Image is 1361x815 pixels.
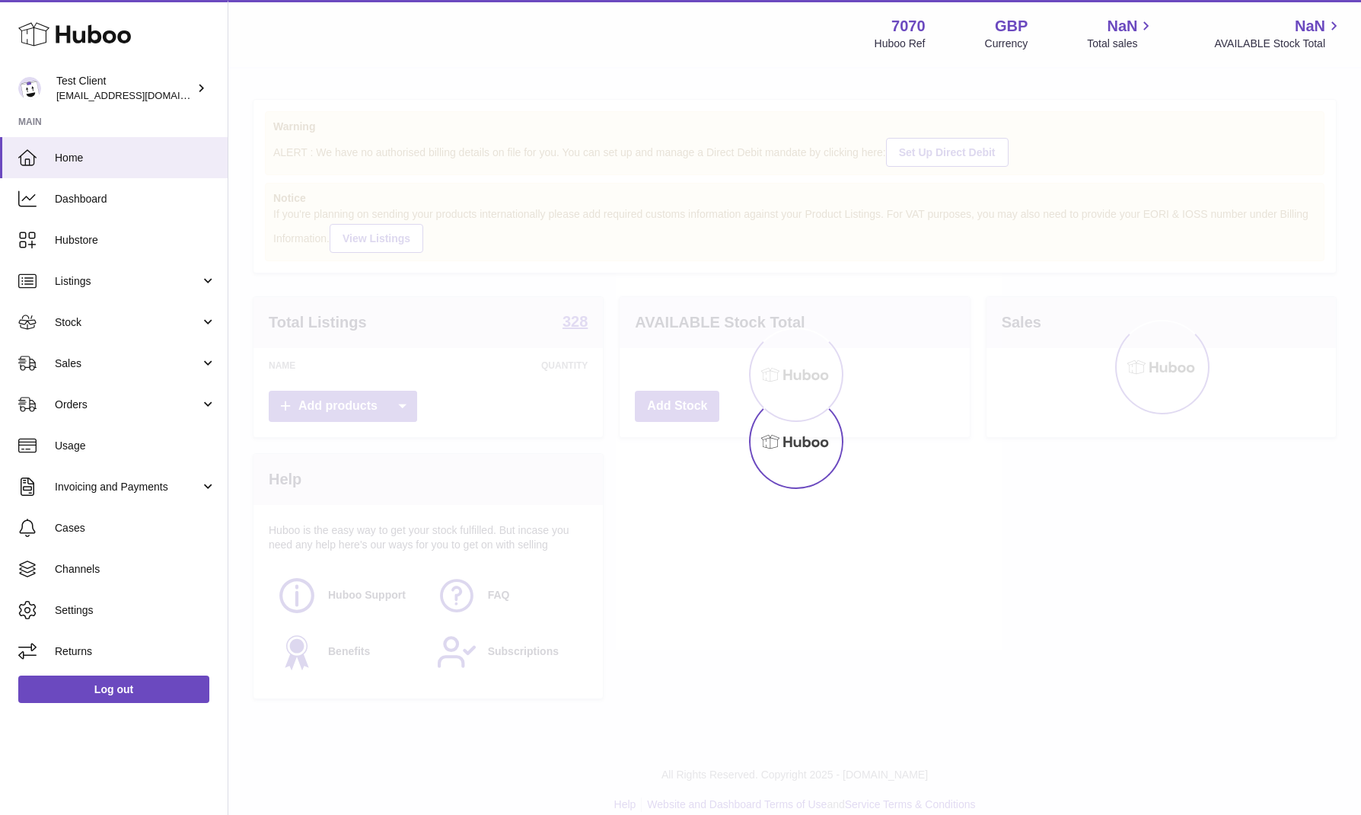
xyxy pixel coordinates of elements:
span: Channels [55,562,216,577]
strong: GBP [995,16,1028,37]
span: Listings [55,274,200,289]
span: Total sales [1087,37,1155,51]
div: Huboo Ref [875,37,926,51]
span: Usage [55,439,216,453]
span: Stock [55,315,200,330]
span: NaN [1107,16,1137,37]
div: Currency [985,37,1028,51]
span: Invoicing and Payments [55,480,200,494]
a: Log out [18,676,209,703]
span: Cases [55,521,216,535]
span: Dashboard [55,192,216,206]
span: Home [55,151,216,165]
span: Orders [55,398,200,412]
img: QATestClientTwo@hubboo.co.uk [18,77,41,100]
span: Hubstore [55,233,216,248]
span: [EMAIL_ADDRESS][DOMAIN_NAME] [56,89,224,101]
span: AVAILABLE Stock Total [1214,37,1343,51]
a: NaN AVAILABLE Stock Total [1214,16,1343,51]
span: Returns [55,644,216,659]
a: NaN Total sales [1087,16,1155,51]
span: NaN [1295,16,1325,37]
span: Sales [55,356,200,371]
strong: 7070 [891,16,926,37]
div: Test Client [56,74,193,103]
span: Settings [55,603,216,618]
